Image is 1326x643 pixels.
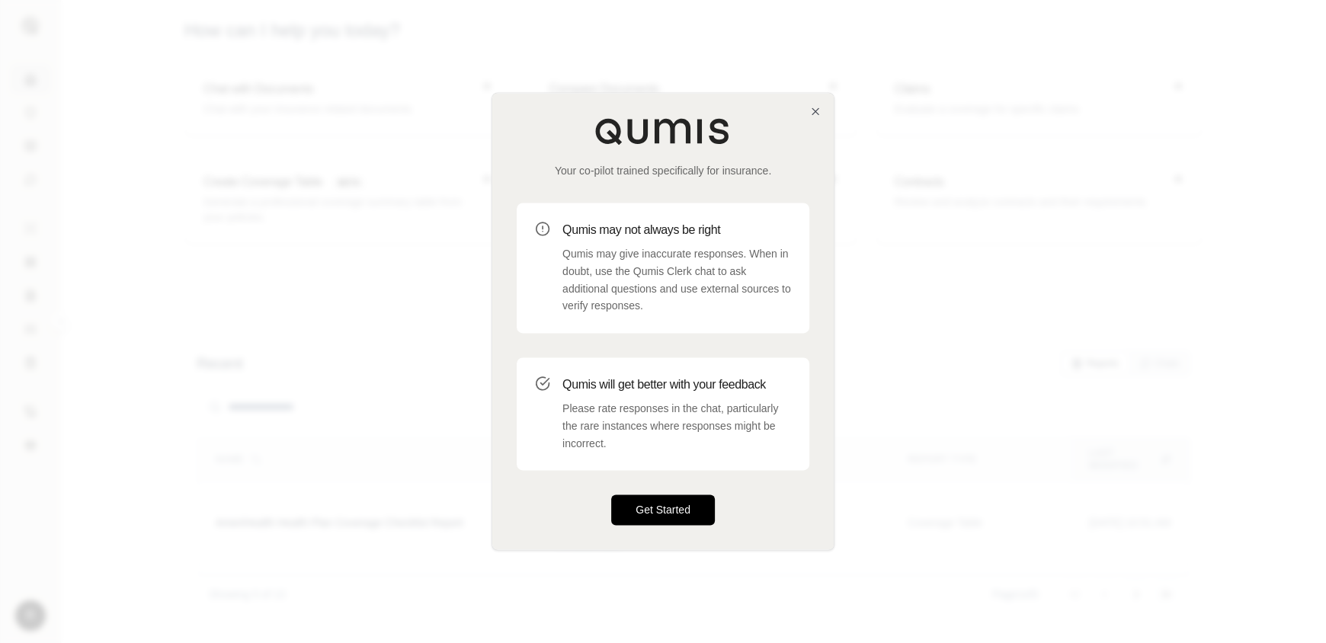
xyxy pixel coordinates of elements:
p: Please rate responses in the chat, particularly the rare instances where responses might be incor... [562,400,791,452]
p: Qumis may give inaccurate responses. When in doubt, use the Qumis Clerk chat to ask additional qu... [562,245,791,315]
h3: Qumis will get better with your feedback [562,376,791,394]
p: Your co-pilot trained specifically for insurance. [517,163,809,178]
button: Get Started [611,495,715,526]
img: Qumis Logo [594,117,732,145]
h3: Qumis may not always be right [562,221,791,239]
